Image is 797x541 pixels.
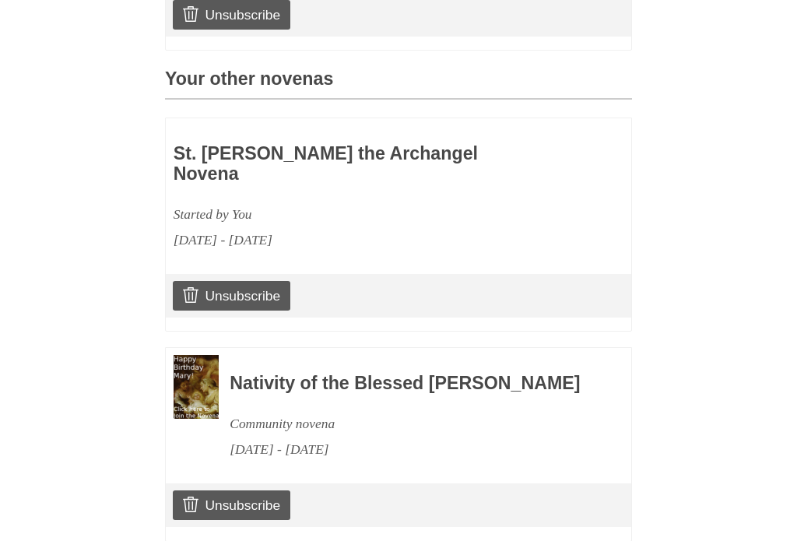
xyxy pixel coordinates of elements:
[230,412,589,437] div: Community novena
[174,228,533,254] div: [DATE] - [DATE]
[230,437,589,463] div: [DATE] - [DATE]
[165,70,632,100] h3: Your other novenas
[173,1,290,30] a: Unsubscribe
[230,374,589,395] h3: Nativity of the Blessed [PERSON_NAME]
[174,202,533,228] div: Started by You
[173,282,290,311] a: Unsubscribe
[174,356,219,420] img: Novena image
[174,145,533,184] h3: St. [PERSON_NAME] the Archangel Novena
[173,491,290,521] a: Unsubscribe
